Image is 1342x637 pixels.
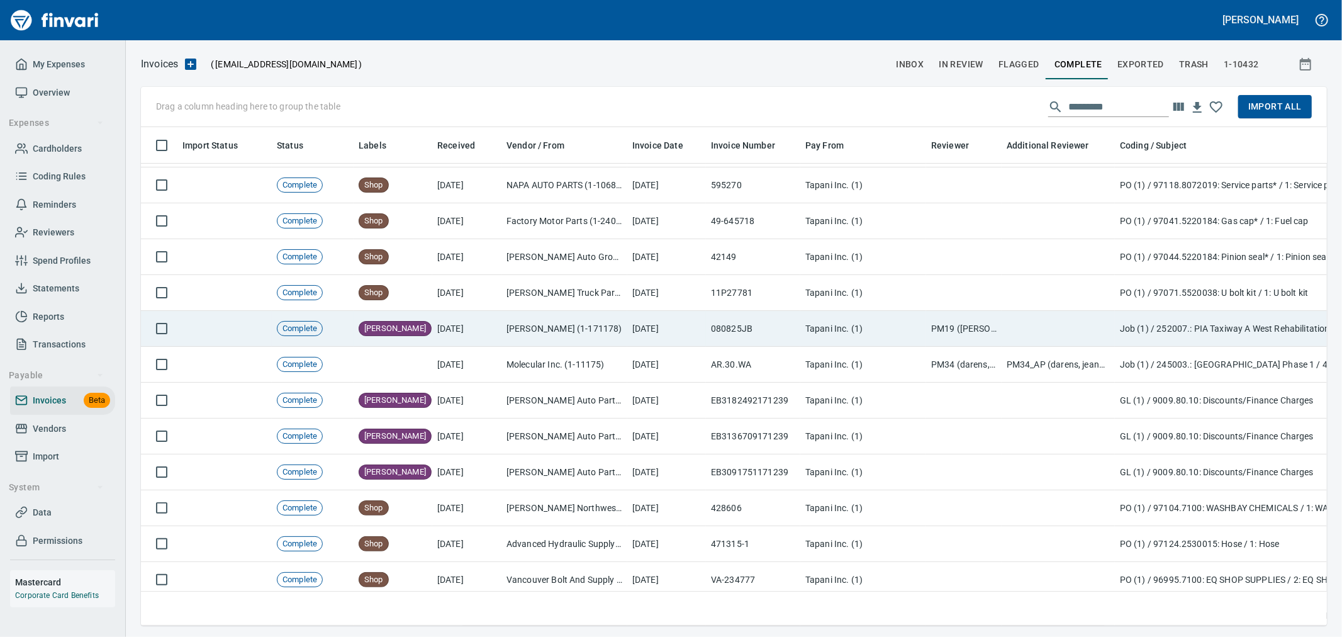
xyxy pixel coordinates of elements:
a: Data [10,499,115,527]
span: [PERSON_NAME] [359,431,431,443]
a: Reports [10,303,115,331]
span: Overview [33,85,70,101]
span: Import Status [182,138,254,153]
td: [PERSON_NAME] Auto Parts (1-23030) [501,454,627,490]
button: Click to remember these column choices [1207,98,1226,116]
td: [DATE] [432,526,501,562]
span: Shop [359,538,388,550]
span: Complete [277,215,322,227]
span: Vendors [33,421,66,437]
span: Shop [359,287,388,299]
span: Complete [277,538,322,550]
a: Cardholders [10,135,115,163]
td: Tapani Inc. (1) [800,383,926,419]
span: Vendor / From [506,138,581,153]
button: Import All [1238,95,1312,118]
td: [DATE] [627,562,706,598]
td: 595270 [706,167,800,203]
a: Overview [10,79,115,107]
td: VA-234777 [706,562,800,598]
td: [DATE] [627,347,706,383]
span: Transactions [33,337,86,352]
td: [DATE] [432,239,501,275]
span: [PERSON_NAME] [359,323,431,335]
a: Reviewers [10,218,115,247]
td: Tapani Inc. (1) [800,347,926,383]
td: AR.30.WA [706,347,800,383]
span: Statements [33,281,79,296]
h6: Mastercard [15,575,115,589]
a: Corporate Card Benefits [15,591,99,600]
span: Pay From [805,138,860,153]
span: Shop [359,215,388,227]
td: Tapani Inc. (1) [800,167,926,203]
button: [PERSON_NAME] [1220,10,1302,30]
span: Complete [277,251,322,263]
td: Tapani Inc. (1) [800,454,926,490]
span: Pay From [805,138,844,153]
span: [PERSON_NAME] [359,395,431,407]
span: [PERSON_NAME] [359,466,431,478]
a: Statements [10,274,115,303]
span: Beta [84,393,110,408]
td: EB3136709171239 [706,419,800,454]
span: Complete [277,395,322,407]
td: [PERSON_NAME] (1-171178) [501,311,627,347]
td: [DATE] [432,383,501,419]
td: EB3182492171239 [706,383,800,419]
span: Shop [359,502,388,514]
td: Tapani Inc. (1) [800,562,926,598]
span: Reviewer [931,138,985,153]
button: System [4,476,109,499]
td: [PERSON_NAME] Truck Parts & Service (1-10108) [501,275,627,311]
td: [DATE] [627,419,706,454]
p: ( ) [203,58,362,70]
span: Coding / Subject [1120,138,1187,153]
td: [DATE] [627,311,706,347]
span: Invoice Date [632,138,683,153]
a: Vendors [10,415,115,443]
span: Exported [1117,57,1164,72]
span: 1-10432 [1224,57,1259,72]
td: 42149 [706,239,800,275]
td: Tapani Inc. (1) [800,526,926,562]
td: Advanced Hydraulic Supply Co. LLC (1-10020) [501,526,627,562]
button: Upload an Invoice [178,57,203,72]
span: Vendor / From [506,138,564,153]
span: Coding Rules [33,169,86,184]
img: Finvari [8,5,102,35]
span: Additional Reviewer [1007,138,1089,153]
span: Complete [277,431,322,443]
p: Drag a column heading here to group the table [156,100,340,113]
td: [DATE] [627,239,706,275]
span: Data [33,505,52,521]
td: 428606 [706,490,800,526]
td: Molecular Inc. (1-11175) [501,347,627,383]
td: [DATE] [627,454,706,490]
td: PM34 (darens, jeanaw, markt) [926,347,1002,383]
button: Show invoices within a particular date range [1287,53,1327,76]
td: [DATE] [432,203,501,239]
span: Complete [277,323,322,335]
span: Reports [33,309,64,325]
span: My Expenses [33,57,85,72]
td: Tapani Inc. (1) [800,239,926,275]
span: Shop [359,574,388,586]
span: Shop [359,251,388,263]
span: Reminders [33,197,76,213]
nav: breadcrumb [141,57,178,72]
span: Shop [359,179,388,191]
span: Invoice Number [711,138,775,153]
span: Cardholders [33,141,82,157]
a: My Expenses [10,50,115,79]
td: [DATE] [432,419,501,454]
td: Vancouver Bolt And Supply Inc (1-11067) [501,562,627,598]
td: [DATE] [432,347,501,383]
span: inbox [896,57,924,72]
span: Invoice Date [632,138,700,153]
span: Complete [277,287,322,299]
button: Choose columns to display [1169,98,1188,116]
span: Complete [1054,57,1102,72]
td: Tapani Inc. (1) [800,419,926,454]
span: Invoices [33,393,66,409]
